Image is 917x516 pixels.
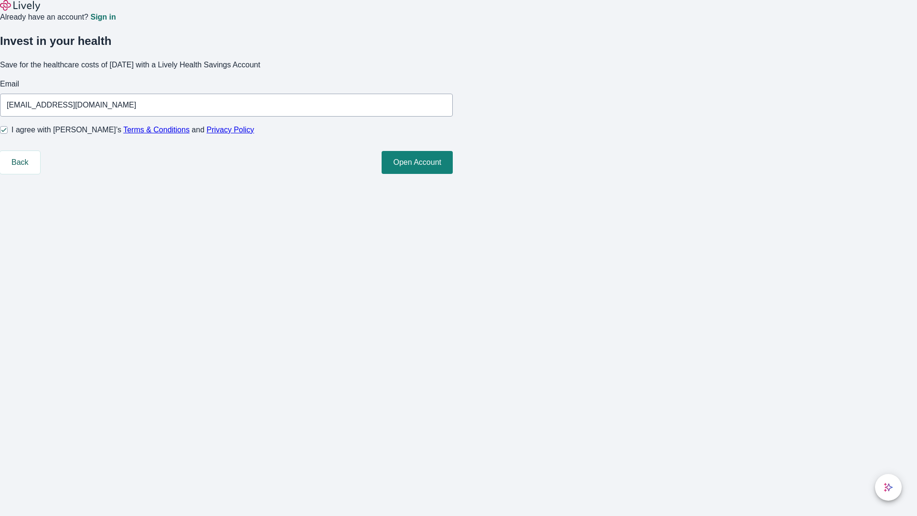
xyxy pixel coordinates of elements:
button: chat [875,474,902,501]
button: Open Account [382,151,453,174]
span: I agree with [PERSON_NAME]’s and [11,124,254,136]
a: Terms & Conditions [123,126,190,134]
a: Privacy Policy [207,126,255,134]
a: Sign in [90,13,116,21]
svg: Lively AI Assistant [884,483,893,492]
